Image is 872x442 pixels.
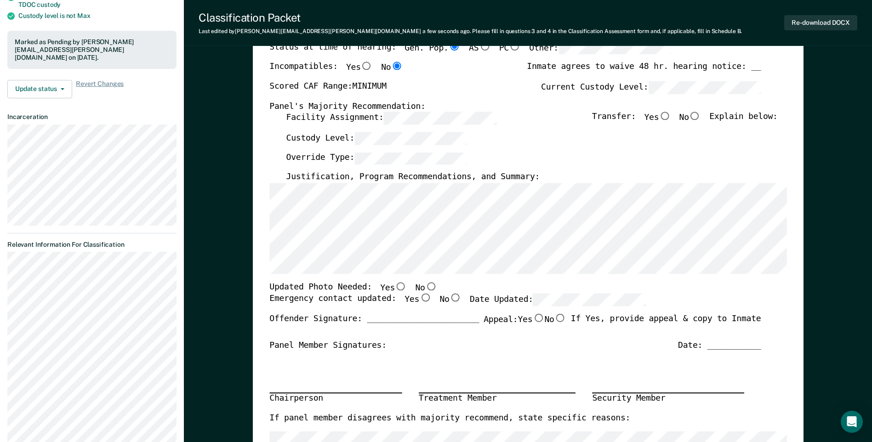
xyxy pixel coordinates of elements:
input: Other: [559,42,671,55]
input: AS [479,42,490,51]
span: Revert Changes [76,80,124,98]
div: Last edited by [PERSON_NAME][EMAIL_ADDRESS][PERSON_NAME][DOMAIN_NAME] . Please fill in questions ... [199,28,742,34]
div: Chairperson [269,393,402,405]
input: Date Updated: [533,294,646,306]
input: Yes [395,282,407,290]
label: Yes [405,294,431,306]
label: Override Type: [286,152,467,164]
div: Offender Signature: _______________________ If Yes, provide appeal & copy to Inmate [269,314,761,340]
input: Facility Assignment: [383,112,496,125]
input: Yes [419,294,431,302]
div: Security Member [592,393,744,405]
label: PC [499,42,520,55]
div: Status at time of hearing: [269,42,671,62]
div: Panel's Majority Recommendation: [269,101,761,112]
div: Treatment Member [419,393,576,405]
input: Gen. Pop. [448,42,460,51]
span: custody [37,1,61,8]
button: Re-download DOCX [784,15,857,30]
label: Yes [380,282,407,294]
input: Yes [532,314,544,322]
label: No [381,62,403,74]
label: Justification, Program Recommendations, and Summary: [286,172,540,183]
dt: Relevant Information For Classification [7,241,177,249]
div: Inmate agrees to waive 48 hr. hearing notice: __ [527,62,761,81]
span: Max [77,12,91,19]
label: Appeal: [484,314,566,333]
input: No [449,294,461,302]
div: Date: ___________ [678,340,761,351]
div: Open Intercom Messenger [841,411,863,433]
input: No [425,282,437,290]
input: Yes [360,62,372,70]
div: Classification Packet [199,11,742,24]
label: Date Updated: [470,294,646,306]
input: PC [509,42,521,51]
input: Override Type: [354,152,467,164]
input: Yes [659,112,671,120]
div: Incompatibles: [269,62,403,81]
label: Yes [346,62,373,74]
label: Other: [529,42,671,55]
label: Scored CAF Range: MINIMUM [269,81,387,94]
label: Custody Level: [286,132,467,145]
input: No [391,62,403,70]
button: Update status [7,80,72,98]
label: No [544,314,566,326]
div: Marked as Pending by [PERSON_NAME][EMAIL_ADDRESS][PERSON_NAME][DOMAIN_NAME] on [DATE]. [15,38,169,61]
label: Gen. Pop. [405,42,461,55]
span: a few seconds ago [422,28,470,34]
label: Current Custody Level: [541,81,761,94]
div: Custody level is not [18,12,177,20]
label: Yes [518,314,544,326]
div: Emergency contact updated: [269,294,646,314]
div: Panel Member Signatures: [269,340,387,351]
label: If panel member disagrees with majority recommend, state specific reasons: [269,413,630,424]
div: Updated Photo Needed: [269,282,437,294]
label: Yes [644,112,671,125]
dt: Incarceration [7,113,177,121]
input: Custody Level: [354,132,467,145]
div: Transfer: Explain below: [592,112,778,132]
input: No [689,112,701,120]
input: No [554,314,566,322]
label: AS [469,42,490,55]
label: Facility Assignment: [286,112,496,125]
label: No [679,112,701,125]
input: Current Custody Level: [648,81,761,94]
label: No [415,282,437,294]
label: No [439,294,461,306]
